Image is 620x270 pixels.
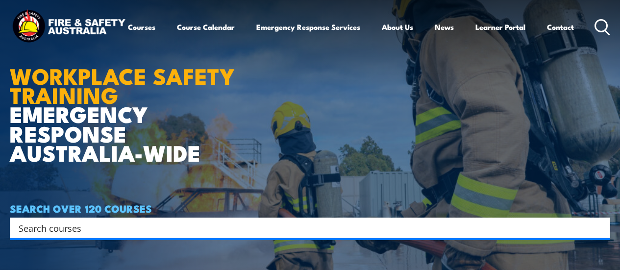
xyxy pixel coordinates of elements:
h1: EMERGENCY RESPONSE AUSTRALIA-WIDE [10,41,249,162]
a: Contact [547,15,574,39]
a: Courses [128,15,155,39]
button: Search magnifier button [593,221,607,235]
a: Learner Portal [475,15,525,39]
a: News [435,15,454,39]
a: Emergency Response Services [256,15,360,39]
a: About Us [382,15,413,39]
h4: SEARCH OVER 120 COURSES [10,203,610,214]
strong: WORKPLACE SAFETY TRAINING [10,58,235,111]
input: Search input [19,221,589,235]
a: Course Calendar [177,15,235,39]
form: Search form [21,221,591,235]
